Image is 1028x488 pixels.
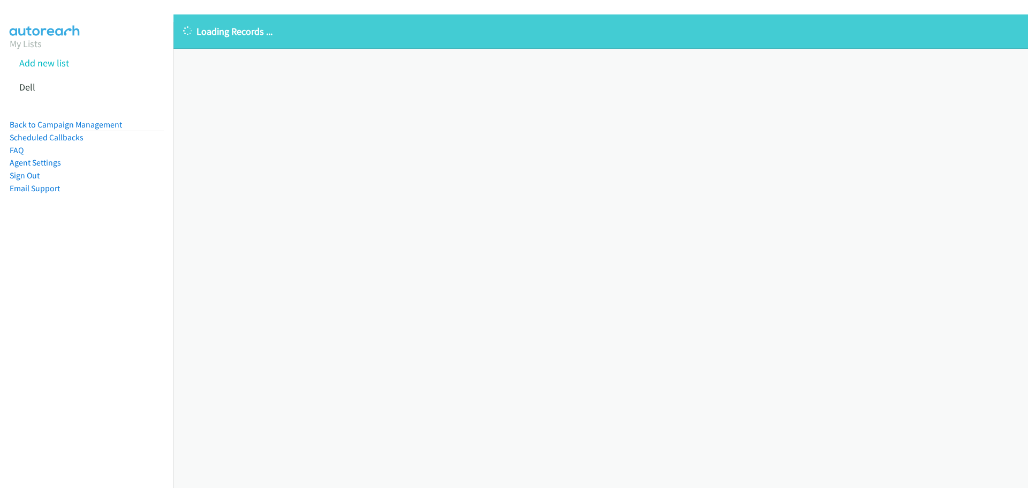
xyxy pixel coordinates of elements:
[19,81,35,93] a: Dell
[10,170,40,181] a: Sign Out
[10,132,84,142] a: Scheduled Callbacks
[10,183,60,193] a: Email Support
[10,119,122,130] a: Back to Campaign Management
[19,57,69,69] a: Add new list
[10,37,42,50] a: My Lists
[10,145,24,155] a: FAQ
[183,24,1018,39] p: Loading Records ...
[10,157,61,168] a: Agent Settings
